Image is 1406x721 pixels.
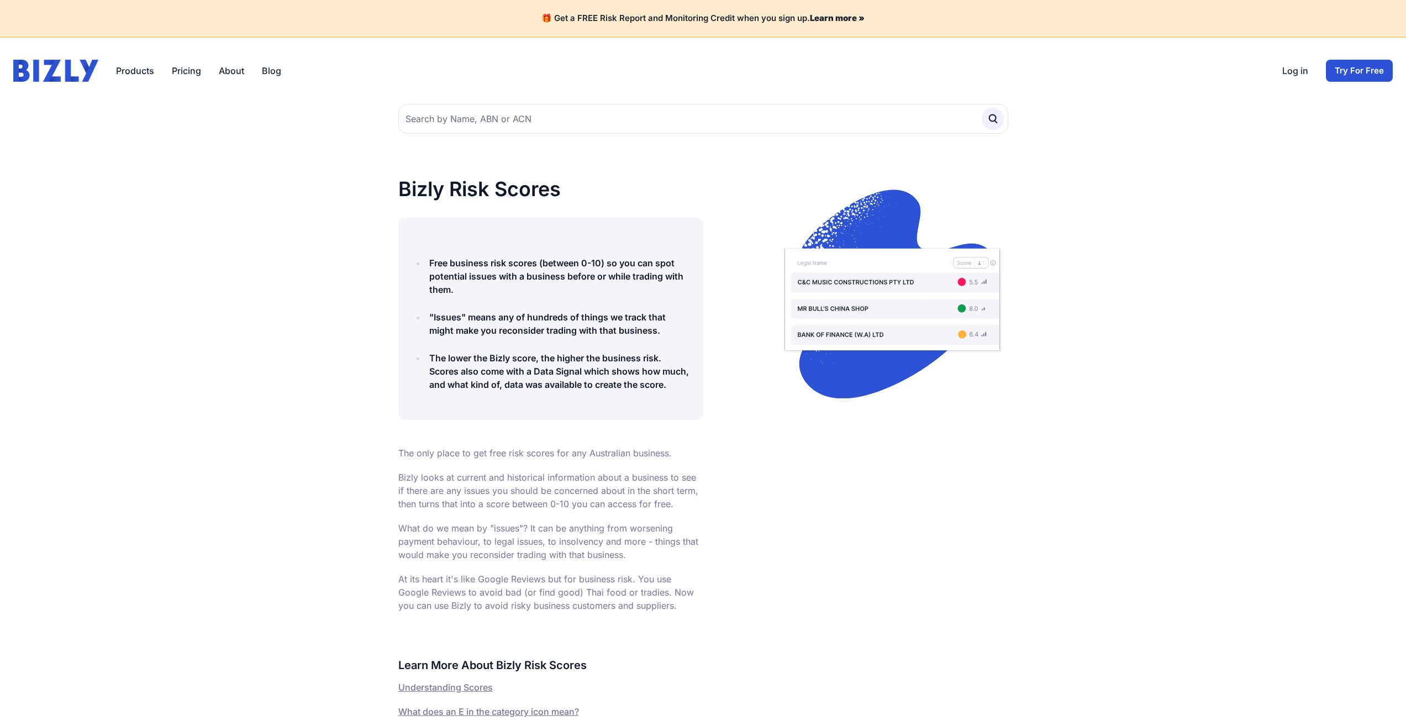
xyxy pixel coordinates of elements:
[810,13,865,23] a: Learn more »
[776,178,1008,410] img: scores
[13,13,1393,24] h4: 🎁 Get a FREE Risk Report and Monitoring Credit when you sign up.
[429,256,690,296] h4: Free business risk scores (between 0-10) so you can spot potential issues with a business before ...
[262,64,281,77] a: Blog
[116,64,154,77] button: Products
[398,522,703,561] p: What do we mean by "issues"? It can be anything from worsening payment behaviour, to legal issues...
[398,682,493,693] a: Understanding Scores
[398,572,703,612] p: At its heart it's like Google Reviews but for business risk. You use Google Reviews to avoid bad ...
[172,64,201,77] a: Pricing
[398,178,703,200] h1: Bizly Risk Scores
[398,706,579,717] a: What does an E in the category icon mean?
[1326,60,1393,82] a: Try For Free
[1282,64,1308,77] a: Log in
[398,104,1008,134] input: Search by Name, ABN or ACN
[429,351,690,391] h4: The lower the Bizly score, the higher the business risk. Scores also come with a Data Signal whic...
[398,471,703,511] p: Bizly looks at current and historical information about a business to see if there are any issues...
[398,656,703,674] h3: Learn More About Bizly Risk Scores
[398,446,703,460] p: The only place to get free risk scores for any Australian business.
[429,310,690,337] h4: "Issues" means any of hundreds of things we track that might make you reconsider trading with tha...
[219,64,244,77] a: About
